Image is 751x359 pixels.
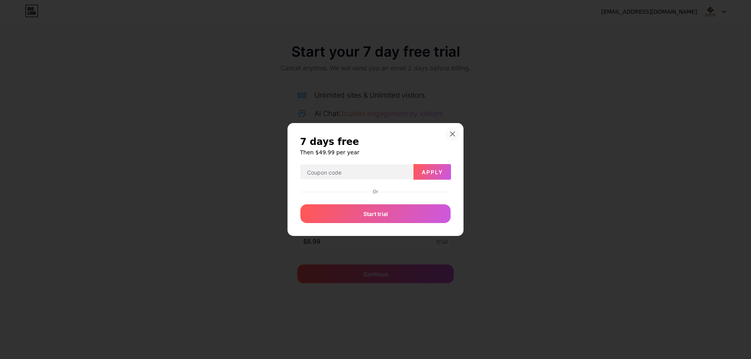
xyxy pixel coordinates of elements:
[413,164,451,180] button: Apply
[422,169,443,175] span: Apply
[300,148,451,156] h6: Then $49.99 per year
[300,164,413,180] input: Coupon code
[363,210,388,218] span: Start trial
[371,189,380,195] div: Or
[300,136,359,148] span: 7 days free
